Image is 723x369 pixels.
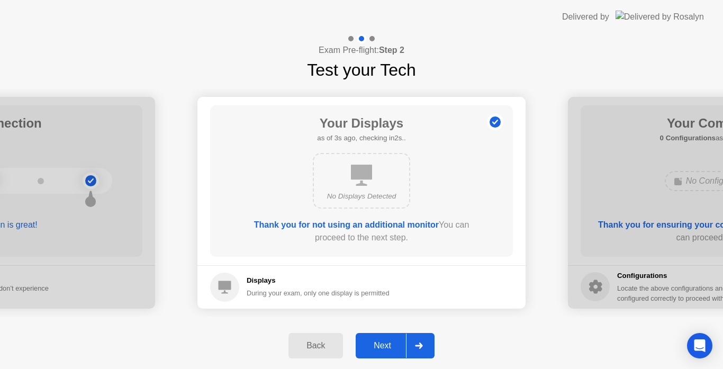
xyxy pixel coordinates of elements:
[562,11,609,23] div: Delivered by
[247,275,390,286] h5: Displays
[379,46,404,55] b: Step 2
[254,220,439,229] b: Thank you for not using an additional monitor
[247,288,390,298] div: During your exam, only one display is permitted
[292,341,340,350] div: Back
[317,133,405,143] h5: as of 3s ago, checking in2s..
[240,219,483,244] div: You can proceed to the next step.
[616,11,704,23] img: Delivered by Rosalyn
[288,333,343,358] button: Back
[687,333,712,358] div: Open Intercom Messenger
[319,44,404,57] h4: Exam Pre-flight:
[359,341,406,350] div: Next
[317,114,405,133] h1: Your Displays
[356,333,435,358] button: Next
[322,191,401,202] div: No Displays Detected
[307,57,416,83] h1: Test your Tech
